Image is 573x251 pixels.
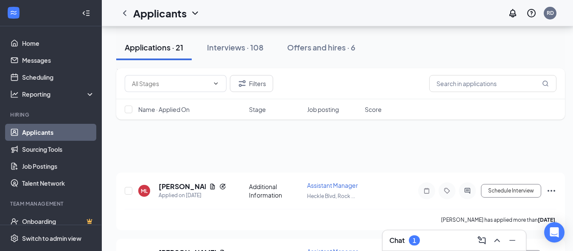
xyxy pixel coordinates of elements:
[508,8,518,18] svg: Notifications
[249,182,302,199] div: Additional Information
[22,158,95,175] a: Job Postings
[132,79,209,88] input: All Stages
[219,183,226,190] svg: Reapply
[307,193,355,199] span: Heckle Blvd, Rock ...
[492,235,502,245] svg: ChevronUp
[159,191,226,200] div: Applied on [DATE]
[10,90,19,98] svg: Analysis
[441,216,556,223] p: [PERSON_NAME] has applied more than .
[507,235,517,245] svg: Minimize
[212,80,219,87] svg: ChevronDown
[422,187,432,194] svg: Note
[389,236,405,245] h3: Chat
[141,187,148,195] div: ML
[546,186,556,196] svg: Ellipses
[542,80,549,87] svg: MagnifyingGlass
[230,75,273,92] button: Filter Filters
[133,6,187,20] h1: Applicants
[22,52,95,69] a: Messages
[490,234,504,247] button: ChevronUp
[82,9,90,17] svg: Collapse
[22,175,95,192] a: Talent Network
[10,200,93,207] div: Team Management
[22,69,95,86] a: Scheduling
[138,105,190,114] span: Name · Applied On
[506,234,519,247] button: Minimize
[365,105,382,114] span: Score
[462,187,472,194] svg: ActiveChat
[307,181,358,189] span: Assistant Manager
[477,235,487,245] svg: ComposeMessage
[249,105,266,114] span: Stage
[207,42,263,53] div: Interviews · 108
[125,42,183,53] div: Applications · 21
[413,237,416,244] div: 1
[10,111,93,118] div: Hiring
[442,187,452,194] svg: Tag
[475,234,489,247] button: ComposeMessage
[547,9,554,17] div: RD
[429,75,556,92] input: Search in applications
[481,184,541,198] button: Schedule Interview
[287,42,355,53] div: Offers and hires · 6
[9,8,18,17] svg: WorkstreamLogo
[159,182,206,191] h5: [PERSON_NAME]
[22,234,81,243] div: Switch to admin view
[190,8,200,18] svg: ChevronDown
[22,213,95,230] a: OnboardingCrown
[22,124,95,141] a: Applicants
[22,90,95,98] div: Reporting
[22,35,95,52] a: Home
[538,217,555,223] b: [DATE]
[544,222,565,243] div: Open Intercom Messenger
[209,183,216,190] svg: Document
[237,78,247,89] svg: Filter
[307,105,339,114] span: Job posting
[120,8,130,18] svg: ChevronLeft
[10,234,19,243] svg: Settings
[526,8,537,18] svg: QuestionInfo
[22,141,95,158] a: Sourcing Tools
